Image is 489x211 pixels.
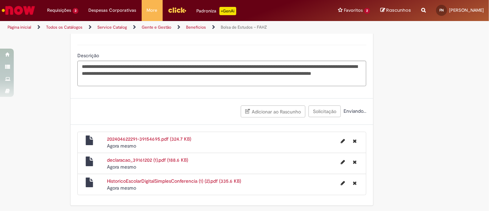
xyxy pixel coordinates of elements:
[107,185,136,191] span: Agora mesmo
[107,164,136,170] time: 27/08/2025 13:56:43
[142,24,171,30] a: Gente e Gestão
[107,164,136,170] span: Agora mesmo
[97,24,127,30] a: Service Catalog
[107,136,191,142] a: 202404622291-39154695.pdf (324.7 KB)
[5,21,321,34] ul: Trilhas de página
[1,3,36,17] img: ServiceNow
[342,108,366,114] span: Enviando...
[337,157,349,168] button: Editar nome de arquivo declaracao_39161202 (1).pdf
[337,178,349,189] button: Editar nome de arquivo HistoricoEscolarDigitalSimplesConferencia (1) (2).pdf
[449,7,484,13] span: [PERSON_NAME]
[337,135,349,147] button: Editar nome de arquivo 202404622291-39154695.pdf
[349,135,361,147] button: Excluir 202404622291-39154695.pdf
[221,24,267,30] a: Bolsa de Estudos – FAHZ
[107,185,136,191] time: 27/08/2025 13:56:43
[107,143,136,149] time: 27/08/2025 13:56:43
[8,24,31,30] a: Página inicial
[46,24,83,30] a: Todos os Catálogos
[77,52,100,59] span: Descrição
[107,178,241,184] a: HistoricoEscolarDigitalSimplesConferencia (1) (2).pdf (335.6 KB)
[349,157,361,168] button: Excluir declaracao_39161202 (1).pdf
[77,61,366,86] textarea: Descrição
[47,7,71,14] span: Requisições
[186,24,206,30] a: Benefícios
[107,157,188,163] a: declaracao_39161202 (1).pdf (188.6 KB)
[349,178,361,189] button: Excluir HistoricoEscolarDigitalSimplesConferencia (1) (2).pdf
[439,8,444,12] span: FN
[107,143,136,149] span: Agora mesmo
